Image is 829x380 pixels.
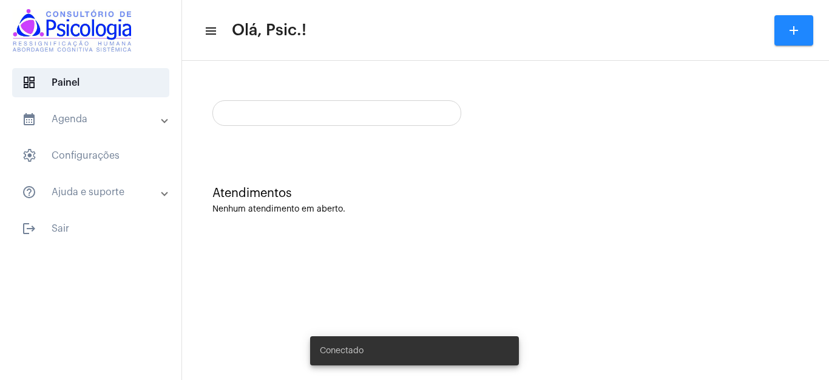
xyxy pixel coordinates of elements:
mat-icon: add [787,23,801,38]
img: logomarcaconsultorio.jpeg [10,6,134,55]
span: Conectado [320,345,364,357]
div: Atendimentos [212,187,799,200]
mat-icon: sidenav icon [22,185,36,199]
mat-icon: sidenav icon [22,112,36,126]
span: sidenav icon [22,75,36,90]
mat-expansion-panel-header: sidenav iconAgenda [7,105,181,134]
div: Nenhum atendimento em aberto. [212,205,799,214]
mat-panel-title: Agenda [22,112,162,126]
span: Sair [12,214,169,243]
mat-panel-title: Ajuda e suporte [22,185,162,199]
span: Configurações [12,141,169,170]
span: Painel [12,68,169,97]
span: sidenav icon [22,148,36,163]
mat-icon: sidenav icon [22,221,36,236]
mat-icon: sidenav icon [204,24,216,38]
mat-expansion-panel-header: sidenav iconAjuda e suporte [7,178,181,207]
span: Olá, Psic.! [232,21,306,40]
